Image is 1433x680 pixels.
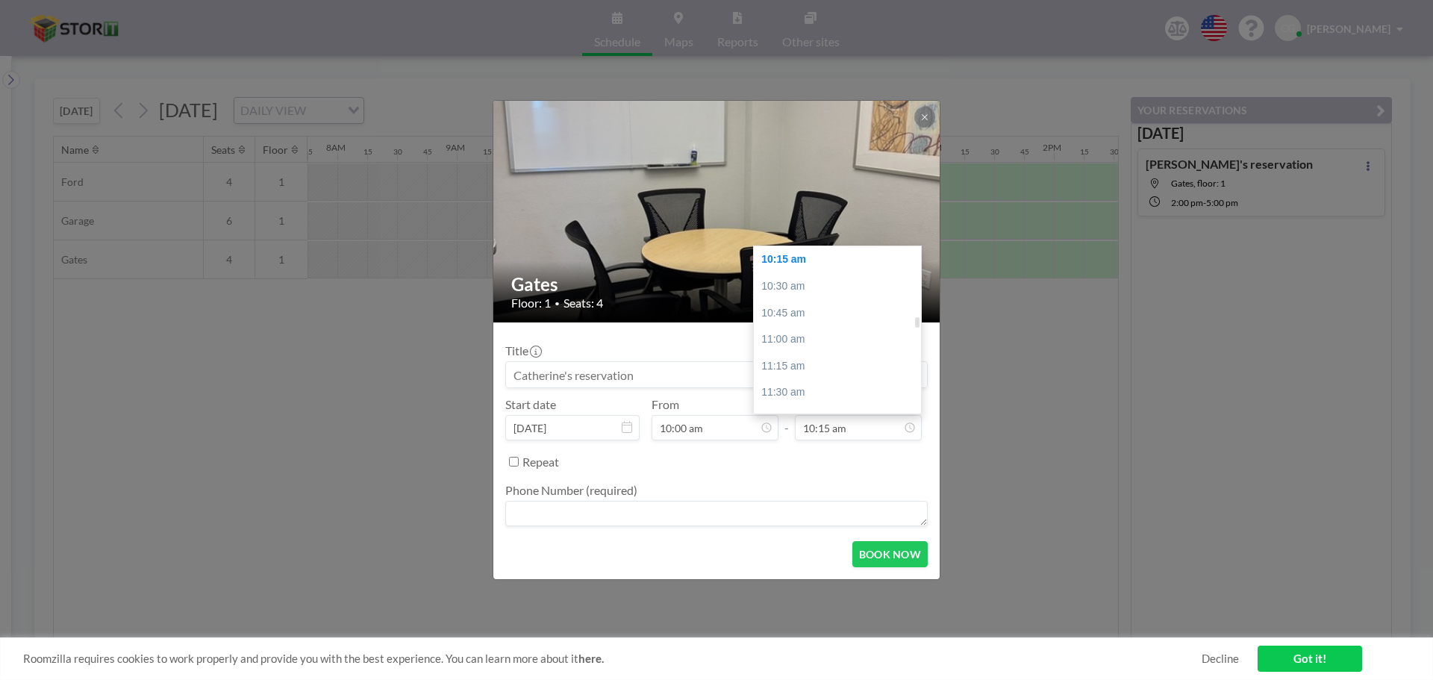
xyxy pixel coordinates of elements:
div: 10:30 am [754,273,928,300]
input: Catherine's reservation [506,362,927,387]
div: 11:15 am [754,353,928,380]
label: From [652,397,679,412]
span: Floor: 1 [511,296,551,311]
span: - [784,402,789,435]
a: Got it! [1258,646,1362,672]
label: Title [505,343,540,358]
a: Decline [1202,652,1239,666]
label: Start date [505,397,556,412]
div: 11:30 am [754,379,928,406]
div: 10:45 am [754,300,928,327]
a: here. [578,652,604,665]
span: • [555,298,560,309]
button: BOOK NOW [852,541,928,567]
span: Seats: 4 [563,296,603,311]
label: Phone Number (required) [505,483,637,498]
div: 11:00 am [754,326,928,353]
label: Repeat [522,455,559,470]
h2: Gates [511,273,923,296]
span: Roomzilla requires cookies to work properly and provide you with the best experience. You can lea... [23,652,1202,666]
div: 10:15 am [754,246,928,273]
div: 11:45 am [754,406,928,433]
